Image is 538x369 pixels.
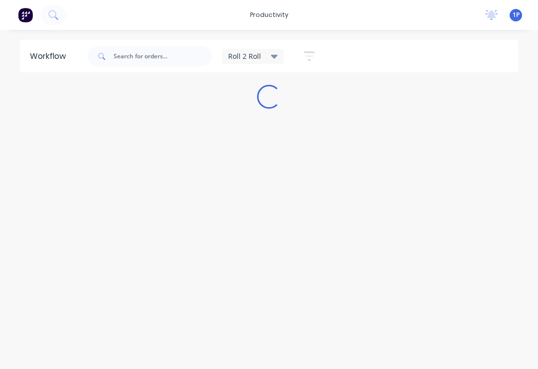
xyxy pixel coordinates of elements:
[513,10,520,19] span: 1P
[30,50,71,62] div: Workflow
[228,51,261,61] span: Roll 2 Roll
[18,7,33,22] img: Factory
[245,7,293,22] div: productivity
[114,46,212,66] input: Search for orders...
